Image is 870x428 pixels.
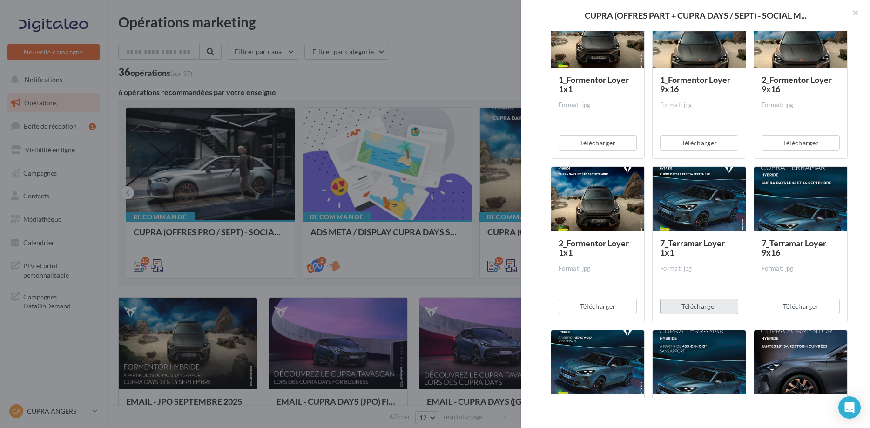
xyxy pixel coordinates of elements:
[660,238,725,258] span: 7_Terramar Loyer 1x1
[838,396,861,419] div: Open Intercom Messenger
[559,238,629,258] span: 2_Formentor Loyer 1x1
[559,299,637,314] button: Télécharger
[585,11,807,20] span: CUPRA (OFFRES PART + CUPRA DAYS / SEPT) - SOCIAL M...
[762,265,840,273] div: Format: jpg
[660,299,738,314] button: Télécharger
[762,75,832,94] span: 2_Formentor Loyer 9x16
[660,135,738,151] button: Télécharger
[762,101,840,109] div: Format: jpg
[559,135,637,151] button: Télécharger
[660,265,738,273] div: Format: jpg
[762,238,826,258] span: 7_Terramar Loyer 9x16
[660,101,738,109] div: Format: jpg
[559,75,629,94] span: 1_Formentor Loyer 1x1
[660,75,730,94] span: 1_Formentor Loyer 9x16
[762,135,840,151] button: Télécharger
[559,265,637,273] div: Format: jpg
[559,101,637,109] div: Format: jpg
[762,299,840,314] button: Télécharger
